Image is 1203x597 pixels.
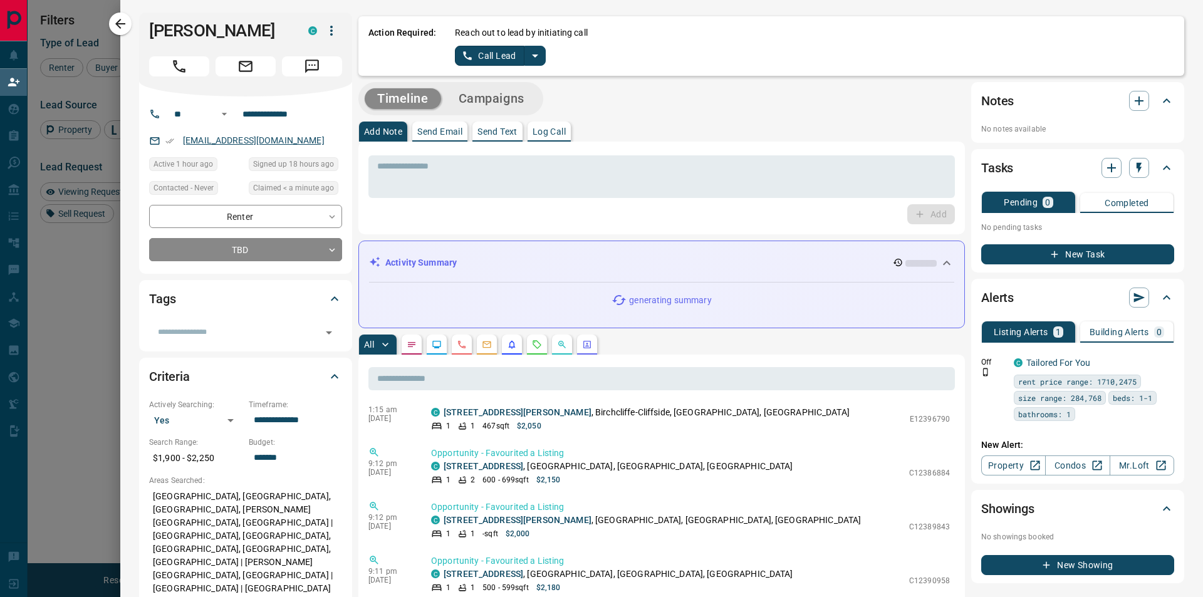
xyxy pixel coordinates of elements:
a: Tailored For You [1026,358,1090,368]
h2: Tags [149,289,175,309]
a: [STREET_ADDRESS] [444,569,523,579]
p: Areas Searched: [149,475,342,486]
p: $2,150 [536,474,561,485]
a: [STREET_ADDRESS][PERSON_NAME] [444,515,591,525]
p: , [GEOGRAPHIC_DATA], [GEOGRAPHIC_DATA], [GEOGRAPHIC_DATA] [444,568,793,581]
div: Tasks [981,153,1174,183]
p: 0 [1157,328,1162,336]
p: 1 [446,474,450,485]
div: Sun Sep 14 2025 [149,157,242,175]
span: Claimed < a minute ago [253,182,334,194]
button: New Task [981,244,1174,264]
div: Sun Sep 14 2025 [249,181,342,199]
p: 1 [446,528,450,539]
p: C12389843 [909,521,950,532]
div: condos.ca [431,516,440,524]
p: Budget: [249,437,342,448]
p: 600 - 699 sqft [482,474,528,485]
div: Showings [981,494,1174,524]
p: No pending tasks [981,218,1174,237]
span: Signed up 18 hours ago [253,158,334,170]
span: Contacted - Never [154,182,214,194]
p: Opportunity - Favourited a Listing [431,554,950,568]
p: 467 sqft [482,420,509,432]
p: Search Range: [149,437,242,448]
div: TBD [149,238,342,261]
p: Opportunity - Favourited a Listing [431,447,950,460]
svg: Requests [532,340,542,350]
p: $2,050 [517,420,541,432]
p: E12396790 [910,413,950,425]
p: Pending [1004,198,1038,207]
button: Campaigns [446,88,537,109]
h2: Showings [981,499,1034,519]
p: - sqft [482,528,498,539]
div: split button [455,46,546,66]
p: 0 [1045,198,1050,207]
a: [EMAIL_ADDRESS][DOMAIN_NAME] [183,135,325,145]
p: C12386884 [909,467,950,479]
p: 1:15 am [368,405,412,414]
div: condos.ca [431,408,440,417]
div: Tags [149,284,342,314]
button: New Showing [981,555,1174,575]
p: , [GEOGRAPHIC_DATA], [GEOGRAPHIC_DATA], [GEOGRAPHIC_DATA] [444,460,793,473]
p: 1 [446,420,450,432]
button: Open [217,106,232,122]
svg: Calls [457,340,467,350]
p: Completed [1105,199,1149,207]
p: Send Email [417,127,462,136]
div: Notes [981,86,1174,116]
h2: Notes [981,91,1014,111]
span: Message [282,56,342,76]
p: 1 [1056,328,1061,336]
div: Criteria [149,361,342,392]
p: Listing Alerts [994,328,1048,336]
span: size range: 284,768 [1018,392,1101,404]
span: beds: 1-1 [1113,392,1152,404]
p: generating summary [629,294,711,307]
p: C12390958 [909,575,950,586]
p: 9:12 pm [368,513,412,522]
p: No notes available [981,123,1174,135]
h2: Criteria [149,366,190,387]
a: Condos [1045,455,1110,475]
p: Add Note [364,127,402,136]
button: Call Lead [455,46,524,66]
p: $2,000 [506,528,530,539]
p: Send Text [477,127,518,136]
a: [STREET_ADDRESS][PERSON_NAME] [444,407,591,417]
p: Off [981,356,1006,368]
p: , [GEOGRAPHIC_DATA], [GEOGRAPHIC_DATA], [GEOGRAPHIC_DATA] [444,514,861,527]
h2: Alerts [981,288,1014,308]
p: Reach out to lead by initiating call [455,26,588,39]
p: 500 - 599 sqft [482,582,528,593]
p: Action Required: [368,26,436,66]
p: , Birchcliffe-Cliffside, [GEOGRAPHIC_DATA], [GEOGRAPHIC_DATA] [444,406,850,419]
svg: Push Notification Only [981,368,990,376]
p: [DATE] [368,522,412,531]
p: 1 [471,528,475,539]
p: 9:11 pm [368,567,412,576]
p: $1,900 - $2,250 [149,448,242,469]
p: 9:12 pm [368,459,412,468]
p: 2 [471,474,475,485]
p: [DATE] [368,414,412,423]
p: Timeframe: [249,399,342,410]
svg: Email Verified [165,137,174,145]
p: Building Alerts [1090,328,1149,336]
div: Renter [149,205,342,228]
span: Email [216,56,276,76]
div: Activity Summary [369,251,954,274]
svg: Lead Browsing Activity [432,340,442,350]
div: condos.ca [1014,358,1023,367]
p: Activity Summary [385,256,457,269]
svg: Emails [482,340,492,350]
p: No showings booked [981,531,1174,542]
svg: Notes [407,340,417,350]
a: Property [981,455,1046,475]
span: rent price range: 1710,2475 [1018,375,1137,388]
button: Open [320,324,338,341]
p: $2,180 [536,582,561,593]
h1: [PERSON_NAME] [149,21,289,41]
